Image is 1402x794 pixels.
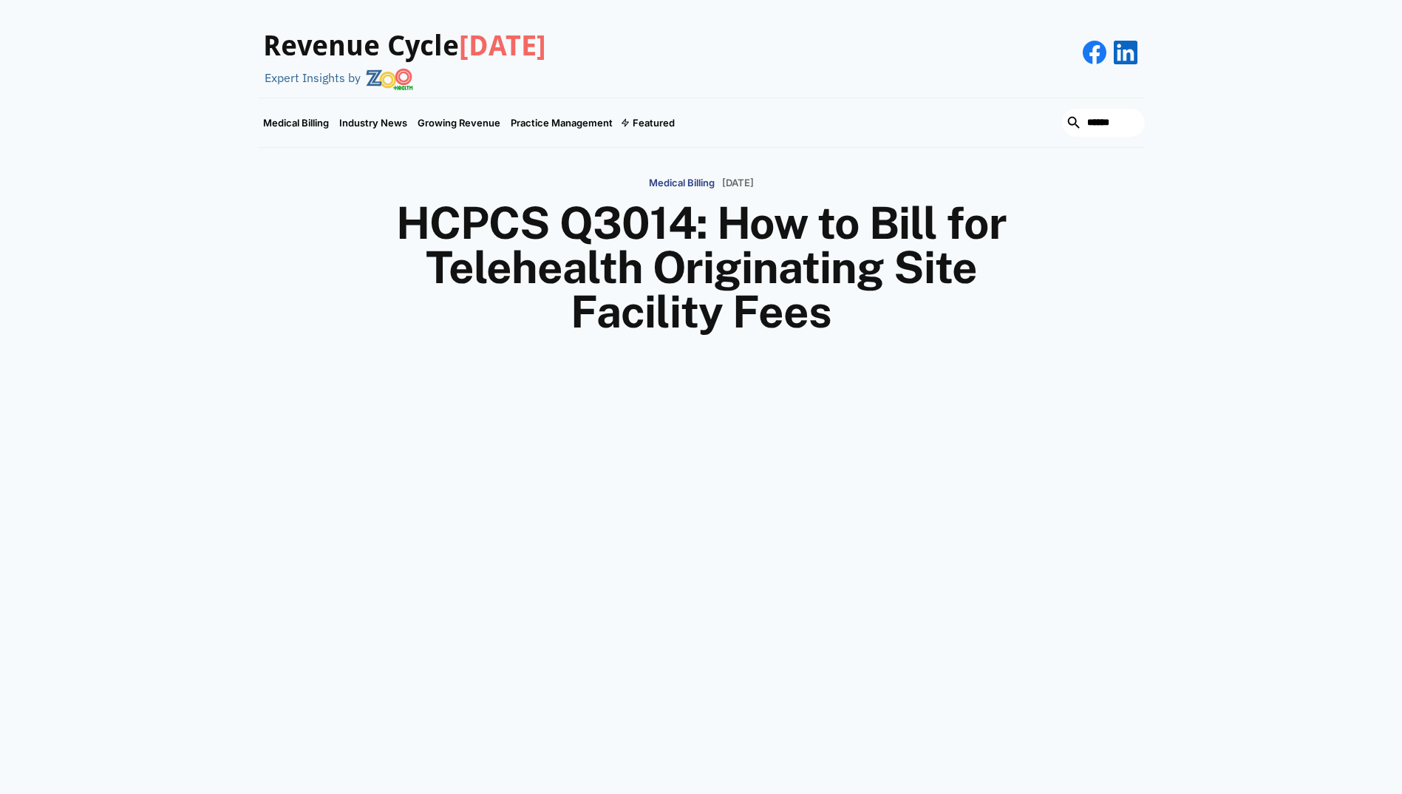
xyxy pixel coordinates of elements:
a: Growing Revenue [412,98,506,147]
span: [DATE] [459,30,546,62]
a: Medical Billing [649,170,715,194]
div: Expert Insights by [265,71,361,85]
a: Revenue Cycle[DATE]Expert Insights by [258,15,546,90]
a: Medical Billing [258,98,334,147]
div: Featured [633,117,675,129]
a: Industry News [334,98,412,147]
a: Practice Management [506,98,618,147]
h3: Revenue Cycle [263,30,546,64]
div: Featured [618,98,680,147]
p: Medical Billing [649,177,715,189]
p: [DATE] [722,177,754,189]
h1: HCPCS Q3014: How to Bill for Telehealth Originating Site Facility Fees [347,201,1056,334]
